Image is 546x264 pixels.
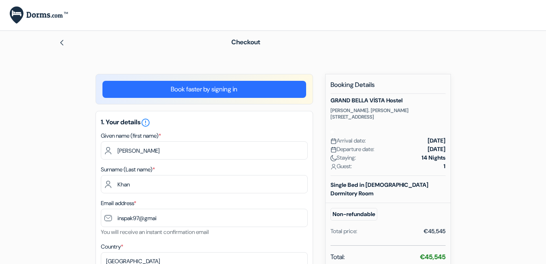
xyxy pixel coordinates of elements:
img: Dorms.com [10,6,68,24]
span: Total: [331,252,345,262]
span: Departure date: [331,145,374,154]
small: You will receive an instant confirmation email [101,228,209,236]
label: Email address [101,199,136,208]
h5: 1. Your details [101,118,308,128]
small: Non-refundable [331,208,377,221]
span: Arrival date: [331,136,366,145]
span: Staying: [331,154,356,162]
i: error_outline [141,118,150,128]
label: Country [101,242,123,251]
span: Guest: [331,162,352,171]
a: Book faster by signing in [102,81,306,98]
input: Enter first name [101,141,308,160]
b: Single Bed in [DEMOGRAPHIC_DATA] Dormitory Room [331,181,429,197]
h5: GRAND BELLA VİSTA Hostel [331,97,446,104]
div: Total price: [331,227,357,236]
p: [PERSON_NAME]. [PERSON_NAME][STREET_ADDRESS] [331,107,446,120]
strong: [DATE] [428,145,446,154]
input: Enter email address [101,209,308,227]
img: calendar.svg [331,138,337,144]
strong: €45,545 [420,253,446,261]
input: Enter last name [101,175,308,193]
div: €45,545 [424,227,446,236]
img: left_arrow.svg [59,39,65,46]
img: user_icon.svg [331,164,337,170]
strong: 1 [444,162,446,171]
h5: Booking Details [331,81,446,94]
label: Surname (Last name) [101,165,155,174]
strong: [DATE] [428,136,446,145]
span: Checkout [231,38,260,46]
strong: 14 Nights [422,154,446,162]
label: Given name (first name) [101,132,161,140]
img: moon.svg [331,155,337,161]
img: calendar.svg [331,147,337,153]
a: error_outline [141,118,150,126]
